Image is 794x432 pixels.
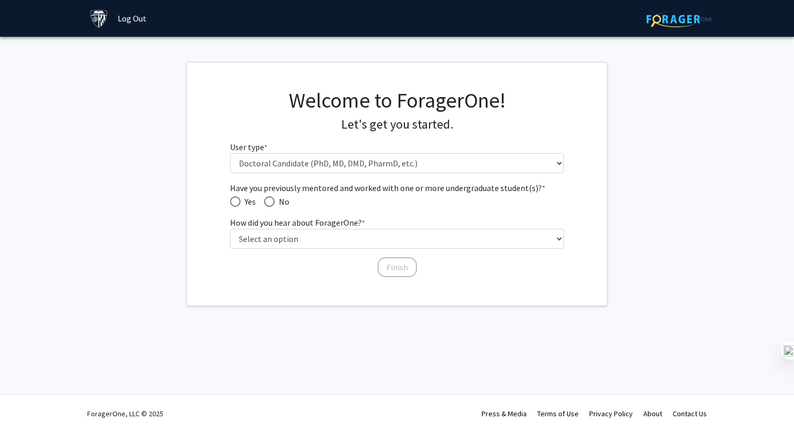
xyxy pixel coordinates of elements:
span: Yes [241,195,256,208]
iframe: Chat [8,385,45,424]
label: How did you hear about ForagerOne? [230,216,365,229]
h4: Let's get you started. [230,117,565,132]
div: ForagerOne, LLC © 2025 [87,395,163,432]
img: Johns Hopkins University Logo [90,9,108,28]
a: About [643,409,662,418]
a: Press & Media [482,409,527,418]
h1: Welcome to ForagerOne! [230,88,565,113]
label: User type [230,141,267,153]
button: Finish [378,257,417,277]
a: Privacy Policy [589,409,633,418]
a: Terms of Use [537,409,579,418]
span: Have you previously mentored and worked with one or more undergraduate student(s)? [230,182,565,194]
mat-radio-group: Have you previously mentored and worked with one or more undergraduate student(s)? [230,194,565,208]
img: ForagerOne Logo [646,11,712,27]
a: Contact Us [673,409,707,418]
span: No [275,195,289,208]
